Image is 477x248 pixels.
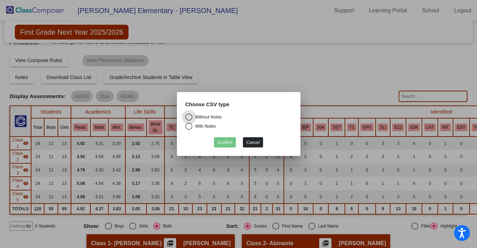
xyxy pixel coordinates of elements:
[185,101,229,109] label: Choose CSV type
[185,114,292,132] mat-radio-group: Select an option
[243,137,263,147] button: Cancel
[192,123,216,129] div: With Notes
[214,137,236,147] button: Confirm
[192,114,222,120] div: Without Notes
